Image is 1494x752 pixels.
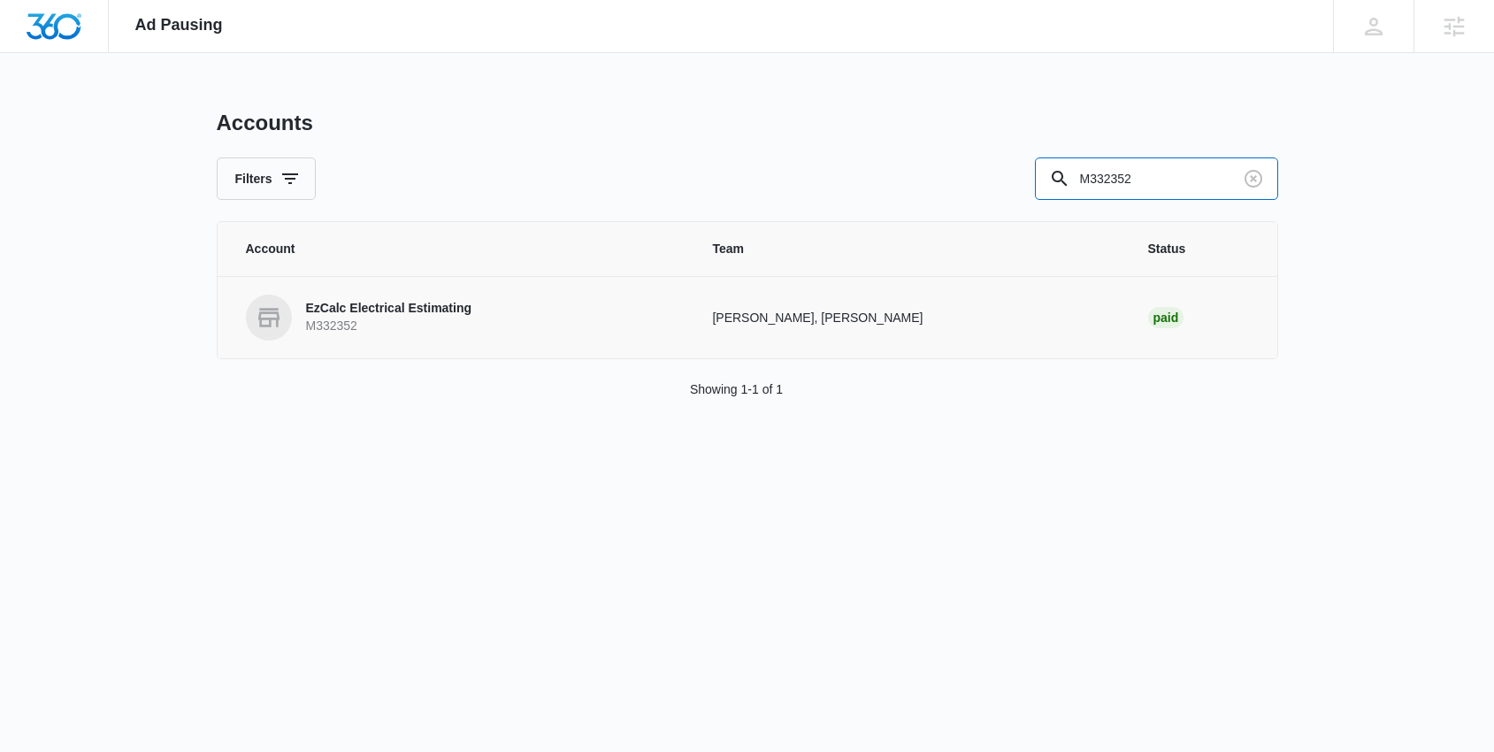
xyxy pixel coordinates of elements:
button: Clear [1239,165,1268,193]
span: Ad Pausing [135,16,223,35]
a: EzCalc Electrical EstimatingM332352 [246,295,670,341]
input: Search By Account Number [1035,157,1278,200]
p: EzCalc Electrical Estimating [306,300,472,318]
h1: Accounts [217,110,313,136]
div: Paid [1148,307,1184,328]
span: Account [246,240,670,258]
p: Showing 1-1 of 1 [690,380,783,399]
span: Status [1148,240,1249,258]
span: Team [712,240,1105,258]
p: [PERSON_NAME], [PERSON_NAME] [712,309,1105,327]
button: Filters [217,157,316,200]
p: M332352 [306,318,472,335]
